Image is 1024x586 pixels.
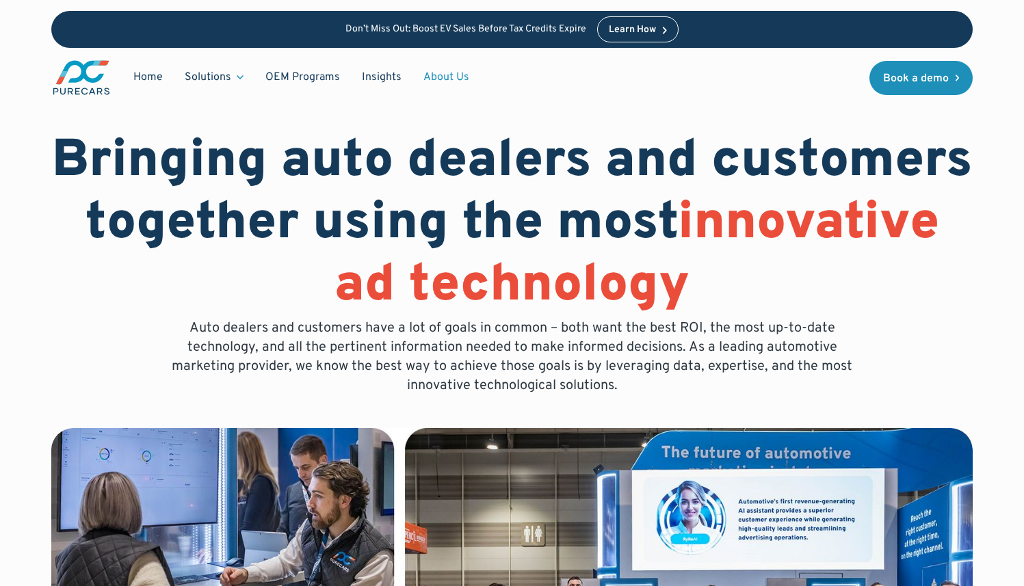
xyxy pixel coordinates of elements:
p: Don’t Miss Out: Boost EV Sales Before Tax Credits Expire [345,24,586,36]
a: main [51,59,111,96]
img: purecars logo [51,59,111,96]
a: Home [122,64,174,90]
a: Insights [351,64,412,90]
div: Learn How [609,25,656,35]
div: Solutions [185,70,231,85]
div: Solutions [174,64,254,90]
h1: Bringing auto dealers and customers together using the most [51,131,973,319]
p: Auto dealers and customers have a lot of goals in common – both want the best ROI, the most up-to... [162,319,863,395]
a: Book a demo [869,61,973,95]
a: OEM Programs [254,64,351,90]
span: innovative ad technology [334,191,939,319]
a: About Us [412,64,480,90]
div: Book a demo [883,73,949,84]
a: Learn How [597,16,679,42]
